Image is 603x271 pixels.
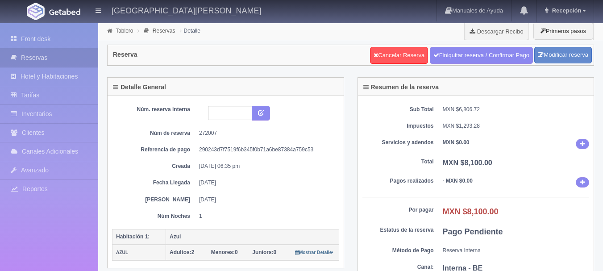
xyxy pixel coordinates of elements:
span: Recepción [550,7,582,14]
a: Reservas [153,28,175,34]
dt: Núm Noches [119,213,190,220]
h4: Resumen de la reserva [363,84,439,91]
span: 0 [252,249,276,255]
button: Primeros pasos [533,22,593,40]
dt: Pagos realizados [362,177,434,185]
dt: Fecha Llegada [119,179,190,187]
a: Tablero [116,28,133,34]
a: Finiquitar reserva / Confirmar Pago [430,47,533,64]
h4: Reserva [113,51,137,58]
dt: Impuestos [362,122,434,130]
a: Cancelar Reserva [370,47,428,64]
th: Azul [166,229,339,245]
dt: Canal: [362,263,434,271]
a: Mostrar Detalle [295,249,334,255]
dt: Total [362,158,434,166]
dt: Servicios y adendos [362,139,434,146]
dd: MXN $6,806.72 [443,106,590,113]
dd: Reserva Interna [443,247,590,254]
strong: Adultos: [170,249,191,255]
dd: 1 [199,213,333,220]
strong: Juniors: [252,249,273,255]
h4: [GEOGRAPHIC_DATA][PERSON_NAME] [112,4,261,16]
dt: Referencia de pago [119,146,190,154]
b: Habitación 1: [116,233,150,240]
img: Getabed [27,3,45,20]
small: Mostrar Detalle [295,250,334,255]
a: Modificar reserva [534,47,592,63]
b: MXN $8,100.00 [443,159,492,167]
dd: 272007 [199,129,333,137]
dd: [DATE] 06:35 pm [199,163,333,170]
dd: MXN $1,293.28 [443,122,590,130]
dt: Creada [119,163,190,170]
dt: Sub Total [362,106,434,113]
strong: Menores: [211,249,235,255]
a: Descargar Recibo [465,22,528,40]
dd: [DATE] [199,196,333,204]
b: - MXN $0.00 [443,178,473,184]
b: Pago Pendiente [443,227,503,236]
dt: Núm. reserva interna [119,106,190,113]
span: 0 [211,249,238,255]
span: 2 [170,249,194,255]
dd: 290243d7f7519f6b345f0b71a6be87384a759c53 [199,146,333,154]
li: Detalle [178,26,203,35]
b: MXN $8,100.00 [443,207,499,216]
b: MXN $0.00 [443,139,470,146]
dt: Por pagar [362,206,434,214]
small: AZUL [116,250,128,255]
h4: Detalle General [113,84,166,91]
img: Getabed [49,8,80,15]
dd: [DATE] [199,179,333,187]
dt: Núm de reserva [119,129,190,137]
dt: [PERSON_NAME] [119,196,190,204]
dt: Estatus de la reserva [362,226,434,234]
dt: Método de Pago [362,247,434,254]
